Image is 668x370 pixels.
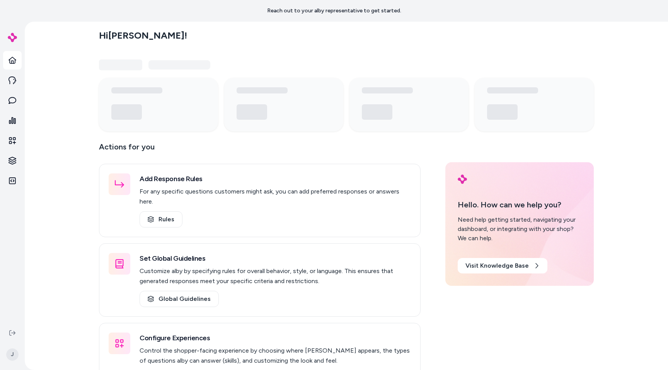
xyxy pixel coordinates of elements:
[140,211,182,227] a: Rules
[140,253,411,264] h3: Set Global Guidelines
[458,258,547,273] a: Visit Knowledge Base
[5,342,20,367] button: J
[99,141,421,159] p: Actions for you
[140,266,411,286] p: Customize alby by specifying rules for overall behavior, style, or language. This ensures that ge...
[140,291,219,307] a: Global Guidelines
[458,215,581,243] div: Need help getting started, navigating your dashboard, or integrating with your shop? We can help.
[458,199,581,210] p: Hello. How can we help you?
[140,346,411,366] p: Control the shopper-facing experience by choosing where [PERSON_NAME] appears, the types of quest...
[458,175,467,184] img: alby Logo
[140,187,411,207] p: For any specific questions customers might ask, you can add preferred responses or answers here.
[6,348,19,361] span: J
[140,333,411,343] h3: Configure Experiences
[99,30,187,41] h2: Hi [PERSON_NAME] !
[140,173,411,184] h3: Add Response Rules
[267,7,401,15] p: Reach out to your alby representative to get started.
[8,33,17,42] img: alby Logo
